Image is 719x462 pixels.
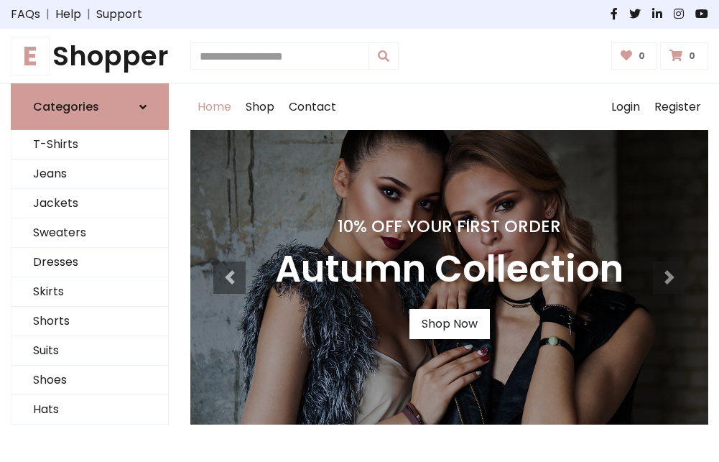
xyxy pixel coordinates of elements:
[604,84,647,130] a: Login
[55,6,81,23] a: Help
[282,84,343,130] a: Contact
[11,160,168,189] a: Jeans
[96,6,142,23] a: Support
[11,40,169,72] h1: Shopper
[275,216,623,236] h4: 10% Off Your First Order
[33,100,99,114] h6: Categories
[11,307,168,336] a: Shorts
[11,395,168,425] a: Hats
[81,6,96,23] span: |
[275,248,623,292] h3: Autumn Collection
[11,336,168,366] a: Suits
[11,83,169,130] a: Categories
[11,6,40,23] a: FAQs
[11,277,168,307] a: Skirts
[238,84,282,130] a: Shop
[190,84,238,130] a: Home
[11,37,50,75] span: E
[11,248,168,277] a: Dresses
[660,42,708,70] a: 0
[647,84,708,130] a: Register
[40,6,55,23] span: |
[11,40,169,72] a: EShopper
[611,42,658,70] a: 0
[11,130,168,160] a: T-Shirts
[11,189,168,218] a: Jackets
[11,218,168,248] a: Sweaters
[11,366,168,395] a: Shoes
[409,309,490,339] a: Shop Now
[635,50,649,63] span: 0
[685,50,699,63] span: 0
